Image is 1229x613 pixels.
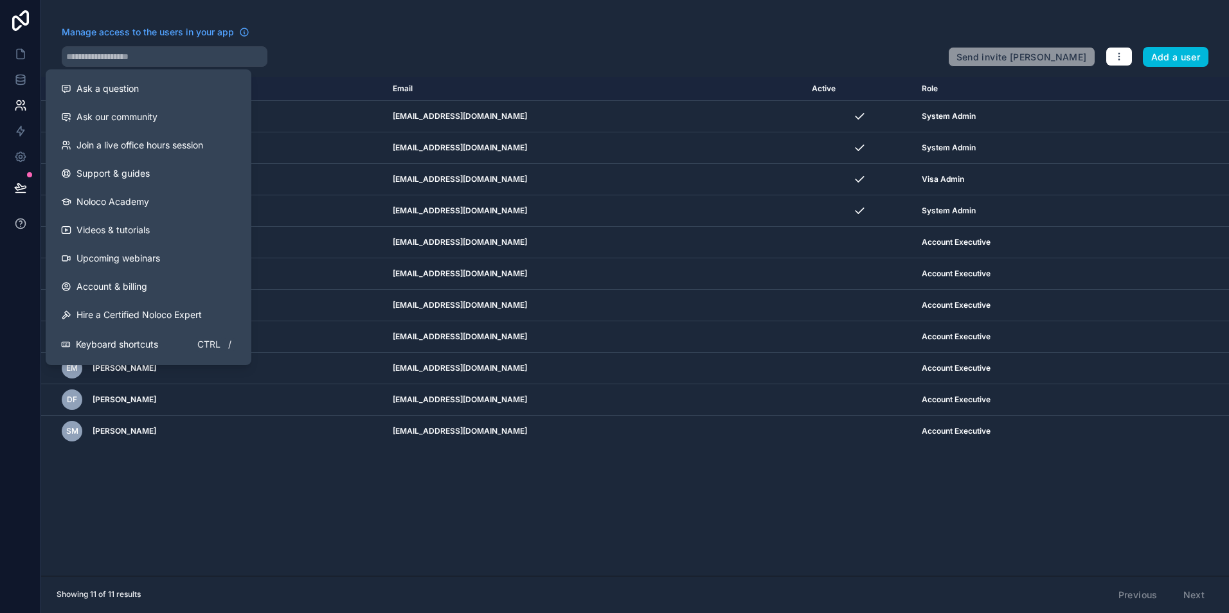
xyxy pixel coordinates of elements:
[922,111,976,121] span: System Admin
[385,227,804,258] td: [EMAIL_ADDRESS][DOMAIN_NAME]
[922,269,991,279] span: Account Executive
[76,280,147,293] span: Account & billing
[76,111,157,123] span: Ask our community
[51,159,246,188] a: Support & guides
[922,237,991,247] span: Account Executive
[76,167,150,180] span: Support & guides
[914,77,1150,101] th: Role
[922,174,964,184] span: Visa Admin
[385,384,804,416] td: [EMAIL_ADDRESS][DOMAIN_NAME]
[76,82,139,95] span: Ask a question
[922,300,991,310] span: Account Executive
[57,589,141,600] span: Showing 11 of 11 results
[224,339,235,350] span: /
[385,195,804,227] td: [EMAIL_ADDRESS][DOMAIN_NAME]
[51,244,246,272] a: Upcoming webinars
[51,301,246,329] button: Hire a Certified Noloco Expert
[385,353,804,384] td: [EMAIL_ADDRESS][DOMAIN_NAME]
[385,132,804,164] td: [EMAIL_ADDRESS][DOMAIN_NAME]
[76,195,149,208] span: Noloco Academy
[41,77,385,101] th: Name
[76,308,202,321] span: Hire a Certified Noloco Expert
[66,363,78,373] span: EM
[66,426,78,436] span: SM
[385,416,804,447] td: [EMAIL_ADDRESS][DOMAIN_NAME]
[51,216,246,244] a: Videos & tutorials
[385,321,804,353] td: [EMAIL_ADDRESS][DOMAIN_NAME]
[93,395,156,405] span: [PERSON_NAME]
[804,77,914,101] th: Active
[51,131,246,159] a: Join a live office hours session
[922,143,976,153] span: System Admin
[51,75,246,103] button: Ask a question
[76,252,160,265] span: Upcoming webinars
[922,332,991,342] span: Account Executive
[62,26,234,39] span: Manage access to the users in your app
[51,272,246,301] a: Account & billing
[385,290,804,321] td: [EMAIL_ADDRESS][DOMAIN_NAME]
[41,77,1229,576] div: scrollable content
[51,188,246,216] a: Noloco Academy
[67,395,77,405] span: DF
[385,101,804,132] td: [EMAIL_ADDRESS][DOMAIN_NAME]
[922,395,991,405] span: Account Executive
[922,206,976,216] span: System Admin
[385,258,804,290] td: [EMAIL_ADDRESS][DOMAIN_NAME]
[196,337,222,352] span: Ctrl
[385,77,804,101] th: Email
[93,363,156,373] span: [PERSON_NAME]
[76,224,150,236] span: Videos & tutorials
[1143,47,1209,67] button: Add a user
[51,103,246,131] a: Ask our community
[62,26,249,39] a: Manage access to the users in your app
[51,329,246,360] button: Keyboard shortcutsCtrl/
[385,164,804,195] td: [EMAIL_ADDRESS][DOMAIN_NAME]
[76,338,158,351] span: Keyboard shortcuts
[93,426,156,436] span: [PERSON_NAME]
[922,363,991,373] span: Account Executive
[922,426,991,436] span: Account Executive
[76,139,203,152] span: Join a live office hours session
